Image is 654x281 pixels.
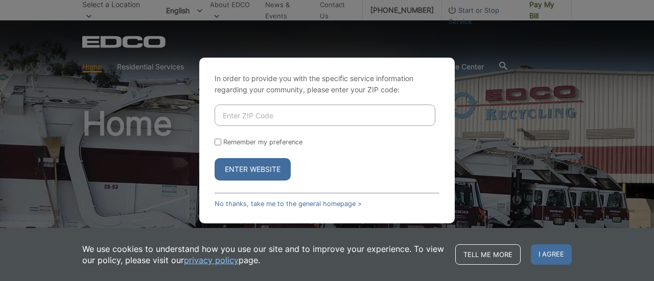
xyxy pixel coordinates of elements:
[531,244,572,265] span: I agree
[184,254,239,266] a: privacy policy
[82,243,445,266] p: We use cookies to understand how you use our site and to improve your experience. To view our pol...
[215,73,439,95] p: In order to provide you with the specific service information regarding your community, please en...
[215,158,291,181] button: Enter Website
[223,138,302,146] label: Remember my preference
[455,244,521,265] a: Tell me more
[215,105,435,126] input: Enter ZIP Code
[215,200,362,208] a: No thanks, take me to the general homepage >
